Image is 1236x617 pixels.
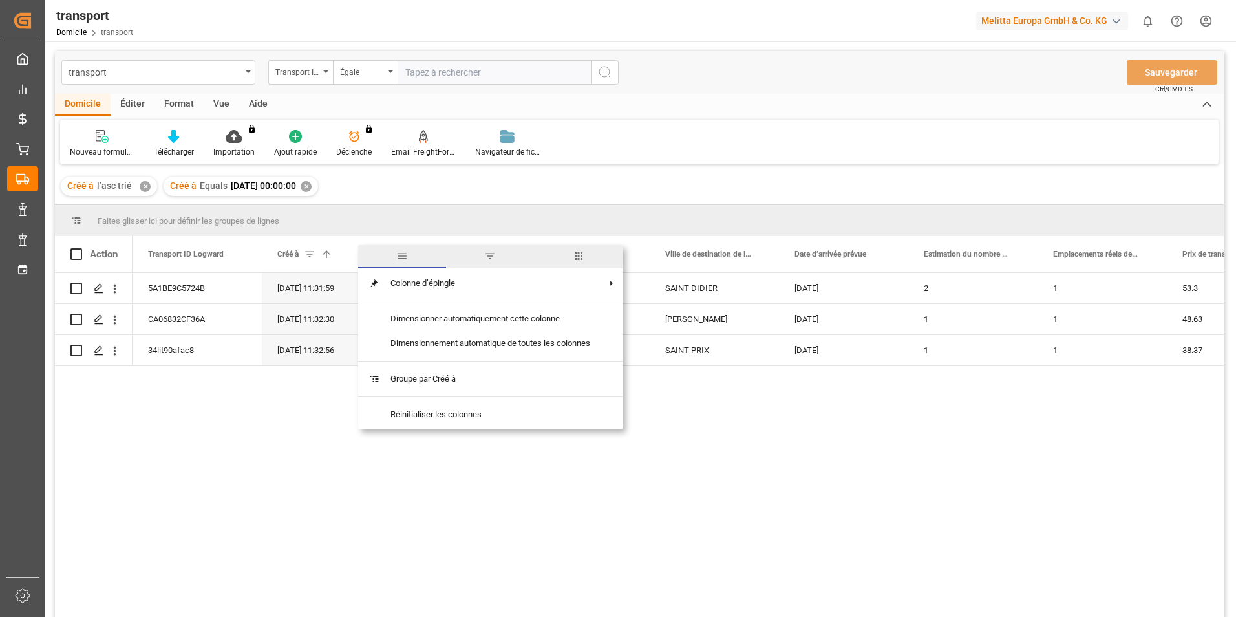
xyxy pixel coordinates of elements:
[97,180,132,191] span: l’asc trié
[380,367,601,391] span: Groupe par Créé à
[154,146,194,158] div: Télécharger
[200,180,228,191] span: Equals
[133,304,262,334] div: CA06832CF36A
[262,273,391,303] div: [DATE] 11:31:59
[69,63,241,80] div: transport
[98,216,279,226] span: Faites glisser ici pour définir les groupes de lignes
[1053,250,1140,259] span: Emplacements réels des palettes
[1162,6,1191,36] button: Centre d’aide
[148,250,224,259] span: Transport ID Logward
[779,273,908,303] div: [DATE]
[268,60,333,85] button: Ouvrir le menu
[380,331,601,356] span: Dimensionnement automatique de toutes les colonnes
[650,304,779,334] div: [PERSON_NAME]
[976,8,1133,33] button: Melitta Europa GmbH & Co. KG
[204,94,239,116] div: Vue
[231,180,296,191] span: [DATE] 00:00:00
[380,402,601,427] span: Réinitialiser les colonnes
[61,60,255,85] button: Ouvrir le menu
[333,60,398,85] button: Ouvrir le menu
[90,248,118,260] div: Action
[380,307,601,331] span: Dimensionner automatiquement cette colonne
[239,94,277,116] div: Aide
[908,273,1038,303] div: 2
[301,181,312,192] div: ✕
[56,28,87,37] a: Domicile
[358,245,446,268] span: Généralités
[340,63,384,78] div: Égale
[908,335,1038,365] div: 1
[650,273,779,303] div: SAINT DIDIER
[111,94,154,116] div: Éditer
[140,181,151,192] div: ✕
[1127,60,1217,85] button: Sauvegarder
[981,14,1107,28] font: Melitta Europa GmbH & Co. KG
[1133,6,1162,36] button: Afficher 0 nouvelles notifications
[55,273,133,304] div: Appuyez sur ESPACE pour sélectionner cette rangée.
[67,180,94,191] span: Créé à
[1038,273,1167,303] div: 1
[1038,335,1167,365] div: 1
[70,146,134,158] div: Nouveau formulaire
[170,180,197,191] span: Créé à
[154,94,204,116] div: Format
[391,146,456,158] div: Email FreightForwarders
[779,335,908,365] div: [DATE]
[1155,84,1193,94] span: Ctrl/CMD + S
[55,94,111,116] div: Domicile
[55,304,133,335] div: Appuyez sur ESPACE pour sélectionner cette rangée.
[275,63,319,78] div: Transport ID Logward
[794,250,866,259] span: Date d’arrivée prévue
[475,146,540,158] div: Navigateur de fichiers
[133,335,262,365] div: 34lit90afac8
[56,6,133,25] div: transport
[274,146,317,158] div: Ajout rapide
[446,245,534,268] span: filtre
[779,304,908,334] div: [DATE]
[380,271,601,296] span: Colonne d’épingle
[924,250,1010,259] span: Estimation du nombre de places de palettes
[262,304,391,334] div: [DATE] 11:32:30
[398,60,591,85] input: Tapez à rechercher
[277,250,299,259] span: Créé à
[1038,304,1167,334] div: 1
[650,335,779,365] div: SAINT PRIX
[262,335,391,365] div: [DATE] 11:32:56
[908,304,1038,334] div: 1
[55,335,133,366] div: Appuyez sur ESPACE pour sélectionner cette rangée.
[665,250,752,259] span: Ville de destination de livraison
[591,60,619,85] button: Bouton de recherche
[133,273,262,303] div: 5A1BE9C5724B
[535,245,623,268] span: colonnes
